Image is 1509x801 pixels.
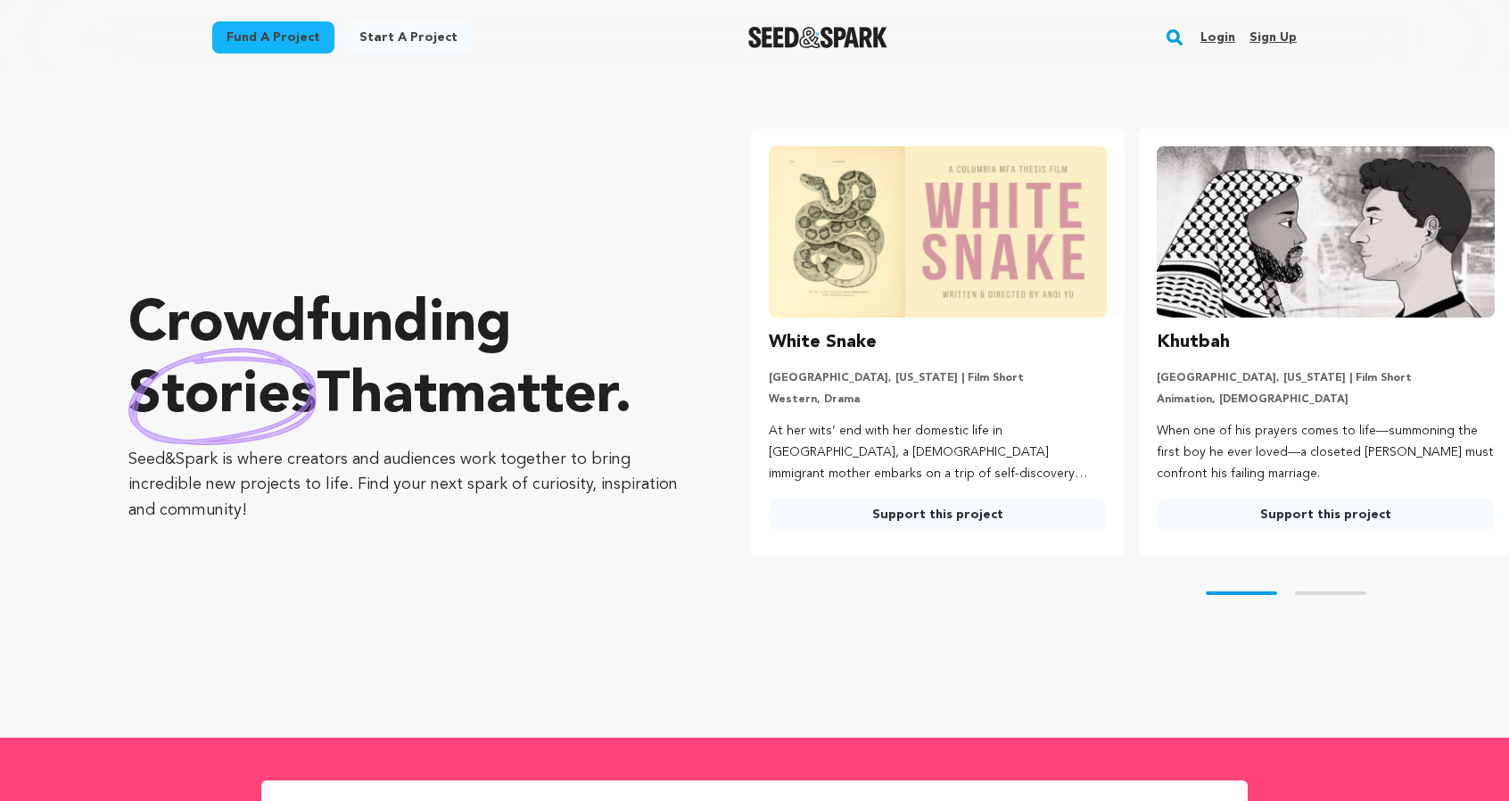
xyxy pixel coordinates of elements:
[769,328,877,357] h3: White Snake
[769,421,1107,484] p: At her wits’ end with her domestic life in [GEOGRAPHIC_DATA], a [DEMOGRAPHIC_DATA] immigrant moth...
[769,146,1107,318] img: White Snake image
[1200,23,1235,52] a: Login
[1157,328,1230,357] h3: Khutbah
[1249,23,1297,52] a: Sign up
[1157,146,1495,318] img: Khutbah image
[748,27,888,48] img: Seed&Spark Logo Dark Mode
[1157,421,1495,484] p: When one of his prayers comes to life—summoning the first boy he ever loved—a closeted [PERSON_NA...
[128,290,680,433] p: Crowdfunding that .
[345,21,472,54] a: Start a project
[769,371,1107,385] p: [GEOGRAPHIC_DATA], [US_STATE] | Film Short
[212,21,334,54] a: Fund a project
[1157,371,1495,385] p: [GEOGRAPHIC_DATA], [US_STATE] | Film Short
[437,368,614,425] span: matter
[769,392,1107,407] p: Western, Drama
[128,447,680,524] p: Seed&Spark is where creators and audiences work together to bring incredible new projects to life...
[1157,499,1495,531] a: Support this project
[1157,392,1495,407] p: Animation, [DEMOGRAPHIC_DATA]
[748,27,888,48] a: Seed&Spark Homepage
[769,499,1107,531] a: Support this project
[128,348,317,445] img: hand sketched image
